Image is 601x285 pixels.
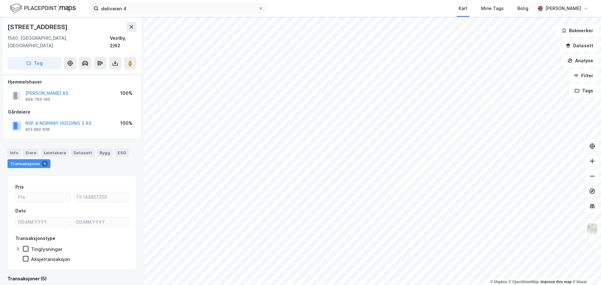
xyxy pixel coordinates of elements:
div: Datasett [71,149,95,157]
div: Pris [15,183,24,191]
div: Dato [15,207,26,215]
img: Z [586,223,598,235]
div: 100% [120,89,132,97]
div: Transaksjonstype [15,235,55,242]
button: Tag [8,57,61,69]
img: logo.f888ab2527a4732fd821a326f86c7f29.svg [10,3,76,14]
div: Bygg [97,149,113,157]
div: Transaksjoner (5) [8,275,136,282]
div: [STREET_ADDRESS] [8,22,69,32]
div: Leietakere [41,149,69,157]
div: Tinglysninger [31,246,63,252]
div: 100% [120,120,132,127]
div: 5 [42,160,48,167]
button: Tags [569,84,598,97]
a: OpenStreetMap [509,280,539,284]
div: 1540, [GEOGRAPHIC_DATA], [GEOGRAPHIC_DATA] [8,34,110,49]
input: DD.MM.YYYY [16,217,70,227]
div: Gårdeiere [8,108,136,116]
button: Bokmerker [556,24,598,37]
div: Transaksjoner [8,159,50,168]
div: 994 793 160 [25,97,50,102]
iframe: Chat Widget [570,255,601,285]
div: Aksjetransaksjon [31,256,70,262]
button: Filter [568,69,598,82]
button: Datasett [560,39,598,52]
a: Mapbox [490,280,507,284]
div: ESG [115,149,129,157]
div: Bolig [517,5,528,12]
input: Søk på adresse, matrikkel, gårdeiere, leietakere eller personer [99,4,258,13]
button: Analyse [562,54,598,67]
input: Til 148857250 [74,192,128,202]
div: [PERSON_NAME] [545,5,581,12]
div: Hjemmelshaver [8,78,136,86]
input: DD.MM.YYYY [74,217,128,227]
a: Improve this map [541,280,572,284]
div: 923 992 936 [25,127,50,132]
div: Eiere [23,149,39,157]
div: Kart [459,5,467,12]
div: Info [8,149,21,157]
div: Mine Tags [481,5,504,12]
div: Vestby, 2/62 [110,34,136,49]
input: Fra [16,192,70,202]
